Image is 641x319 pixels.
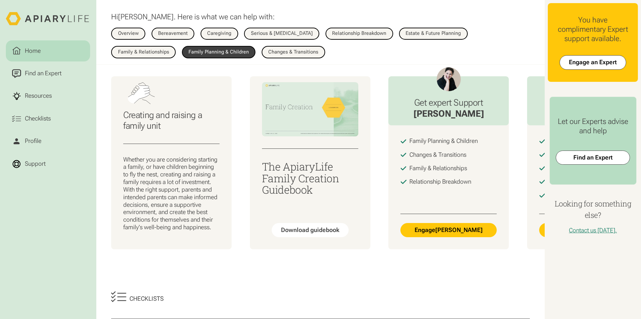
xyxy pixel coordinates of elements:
[556,117,630,136] div: Let our Experts advise and help
[400,223,497,237] a: Engage[PERSON_NAME]
[414,97,484,108] h3: Get expert Support
[409,137,478,145] div: Family Planning & Children
[560,55,626,69] a: Engage an Expert
[6,86,90,107] a: Resources
[23,114,52,123] div: Checklists
[569,227,617,234] a: Contact us [DATE].
[409,178,471,186] div: Relationship Breakdown
[129,295,164,303] div: Checklists
[123,156,220,231] p: Whether you are considering starting a family, or have children beginning to fly the nest, creati...
[207,31,231,36] div: Caregiving
[409,165,467,172] div: Family & Relationships
[539,223,635,237] a: Engage[PERSON_NAME]
[272,223,349,237] a: Download guidebook
[554,15,632,43] div: You have complimentary Expert support available.
[201,28,238,40] a: Caregiving
[188,50,249,55] div: Family Planning & Children
[23,46,42,55] div: Home
[406,31,461,36] div: Estate & Future Planning
[281,226,339,234] div: Download guidebook
[332,31,386,36] div: Relationship Breakdown
[23,159,47,168] div: Support
[23,69,63,78] div: Find an Expert
[111,28,145,40] a: Overview
[6,40,90,61] a: Home
[556,151,630,165] a: Find an Expert
[326,28,393,40] a: Relationship Breakdown
[262,161,358,196] h3: The ApiaryLife Family Creation Guidebook
[118,12,174,21] span: [PERSON_NAME]
[152,28,195,40] a: Bereavement
[123,110,220,132] h3: Creating and raising a family unit
[414,108,484,119] div: [PERSON_NAME]
[262,46,325,58] a: Changes & Transitions
[268,50,318,55] div: Changes & Transitions
[244,28,319,40] a: Serious & [MEDICAL_DATA]
[399,28,468,40] a: Estate & Future Planning
[6,131,90,152] a: Profile
[6,63,90,84] a: Find an Expert
[23,137,43,146] div: Profile
[111,12,275,21] p: Hi . Here is what we can help with:
[409,151,466,159] div: Changes & Transitions
[158,31,188,36] div: Bereavement
[111,46,176,58] a: Family & Relationships
[548,198,638,221] h4: Looking for something else?
[118,50,169,55] div: Family & Relationships
[182,46,256,58] a: Family Planning & Children
[6,108,90,129] a: Checklists
[251,31,313,36] div: Serious & [MEDICAL_DATA]
[23,91,54,100] div: Resources
[6,153,90,174] a: Support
